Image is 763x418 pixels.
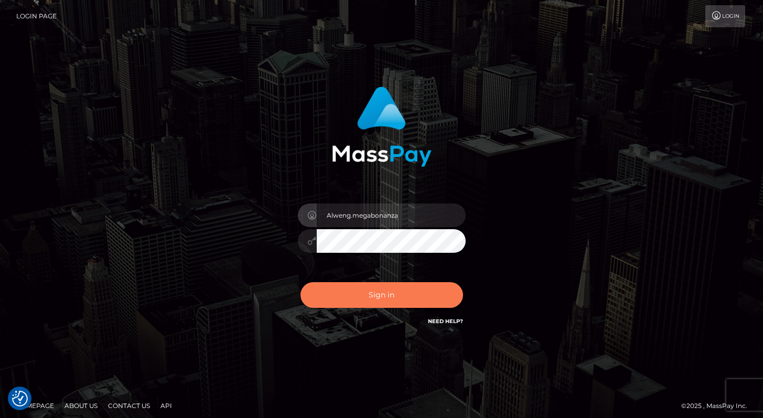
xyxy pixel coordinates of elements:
a: Login [705,5,745,27]
input: Username... [317,203,466,227]
img: MassPay Login [332,87,432,167]
a: Need Help? [428,318,463,325]
button: Consent Preferences [12,391,28,406]
a: About Us [60,398,102,414]
a: API [156,398,176,414]
a: Login Page [16,5,57,27]
button: Sign in [300,282,463,308]
a: Homepage [12,398,58,414]
div: © 2025 , MassPay Inc. [681,400,755,412]
a: Contact Us [104,398,154,414]
img: Revisit consent button [12,391,28,406]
